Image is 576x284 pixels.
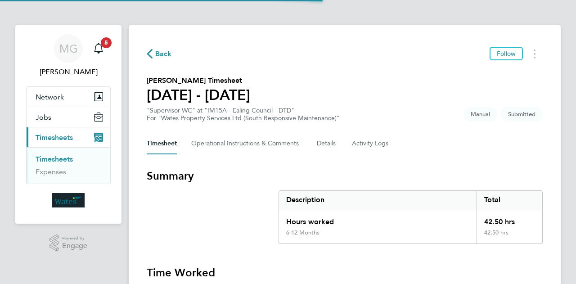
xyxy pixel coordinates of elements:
[90,34,108,63] a: 5
[26,67,111,77] span: Mick Greenwood
[286,229,319,236] div: 6-12 Months
[26,193,111,207] a: Go to home page
[59,43,78,54] span: MG
[147,133,177,154] button: Timesheet
[317,133,337,154] button: Details
[27,107,110,127] button: Jobs
[26,34,111,77] a: MG[PERSON_NAME]
[36,133,73,142] span: Timesheets
[27,87,110,107] button: Network
[147,75,250,86] h2: [PERSON_NAME] Timesheet
[27,147,110,184] div: Timesheets
[62,234,87,242] span: Powered by
[147,114,340,122] div: For "Wates Property Services Ltd (South Responsive Maintenance)"
[463,107,497,122] span: This timesheet was manually created.
[49,234,88,252] a: Powered byEngage
[147,86,250,104] h1: [DATE] - [DATE]
[490,47,523,60] button: Follow
[36,167,66,176] a: Expenses
[477,229,542,243] div: 42.50 hrs
[155,49,172,59] span: Back
[36,93,64,101] span: Network
[36,155,73,163] a: Timesheets
[477,209,542,229] div: 42.50 hrs
[352,133,390,154] button: Activity Logs
[279,190,543,244] div: Summary
[477,191,542,209] div: Total
[526,47,543,61] button: Timesheets Menu
[15,25,121,224] nav: Main navigation
[36,113,51,122] span: Jobs
[62,242,87,250] span: Engage
[501,107,543,122] span: This timesheet is Submitted.
[101,37,112,48] span: 5
[27,127,110,147] button: Timesheets
[147,266,543,280] h3: Time Worked
[191,133,302,154] button: Operational Instructions & Comments
[279,191,477,209] div: Description
[52,193,85,207] img: wates-logo-retina.png
[147,107,340,122] div: "Supervisor WC" at "IM15A - Ealing Council - DTD"
[279,209,477,229] div: Hours worked
[497,50,516,58] span: Follow
[147,48,172,59] button: Back
[147,169,543,183] h3: Summary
